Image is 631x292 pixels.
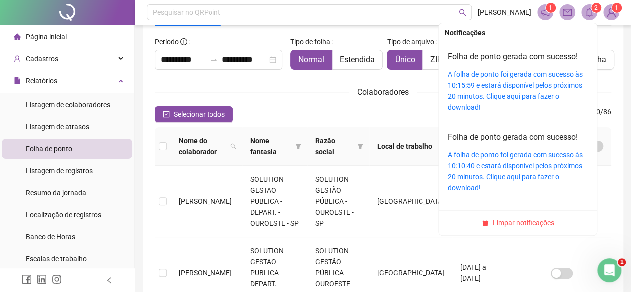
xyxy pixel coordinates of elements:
[26,211,101,219] span: Localização de registros
[106,277,113,284] span: left
[591,3,601,13] sup: 2
[448,132,578,142] a: Folha de ponto gerada com sucesso!
[179,135,226,157] span: Nome do colaborador
[387,36,434,47] span: Tipo de arquivo
[14,77,21,84] span: file
[37,274,47,284] span: linkedin
[445,27,591,38] div: Notificações
[298,55,324,64] span: Normal
[340,55,375,64] span: Estendida
[26,189,86,197] span: Resumo da jornada
[14,33,21,40] span: home
[307,166,369,237] td: SOLUTION GESTÃO PÚBLICA - OUROESTE - SP
[355,133,365,159] span: filter
[448,151,583,192] a: A folha de ponto foi gerada com sucesso às 10:10:40 e estará disponível pelos próximos 20 minutos...
[26,33,67,41] span: Página inicial
[179,197,232,205] span: [PERSON_NAME]
[155,38,179,46] span: Período
[369,166,452,237] td: [GEOGRAPHIC_DATA]
[459,9,466,16] span: search
[604,5,619,20] img: 91916
[563,8,572,17] span: mail
[26,77,57,85] span: Relatórios
[180,38,187,45] span: info-circle
[549,4,552,11] span: 1
[26,101,110,109] span: Listagem de colaboradores
[448,70,583,111] a: A folha de ponto foi gerada com sucesso às 10:15:59 e estará disponível pelos próximos 20 minutos...
[594,4,598,11] span: 2
[210,56,218,64] span: to
[357,143,363,149] span: filter
[615,4,618,11] span: 1
[26,167,93,175] span: Listagem de registros
[230,143,236,149] span: search
[295,143,301,149] span: filter
[228,133,238,159] span: search
[52,274,62,284] span: instagram
[155,106,233,122] button: Selecionar todos
[357,87,409,97] span: Colaboradores
[163,111,170,118] span: check-square
[585,8,594,17] span: bell
[26,55,58,63] span: Cadastros
[26,145,72,153] span: Folha de ponto
[179,269,232,277] span: [PERSON_NAME]
[541,8,550,17] span: notification
[612,3,622,13] sup: Atualize o seu contato no menu Meus Dados
[242,166,307,237] td: SOLUTION GESTAO PUBLICA - DEPART. - OUROESTE - SP
[493,217,554,228] span: Limpar notificações
[478,7,531,18] span: [PERSON_NAME]
[430,55,442,64] span: ZIP
[290,36,330,47] span: Tipo de folha
[26,233,75,241] span: Banco de Horas
[618,258,626,266] span: 1
[482,219,489,226] span: delete
[546,3,556,13] sup: 1
[250,135,291,157] span: Nome fantasia
[174,109,225,120] span: Selecionar todos
[478,217,558,229] button: Limpar notificações
[14,55,21,62] span: user-add
[210,56,218,64] span: swap-right
[26,123,89,131] span: Listagem de atrasos
[22,274,32,284] span: facebook
[597,258,621,282] iframe: Intercom live chat
[395,55,415,64] span: Único
[293,133,303,159] span: filter
[26,255,87,263] span: Escalas de trabalho
[315,135,353,157] span: Razão social
[448,52,578,61] a: Folha de ponto gerada com sucesso!
[377,141,436,152] span: Local de trabalho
